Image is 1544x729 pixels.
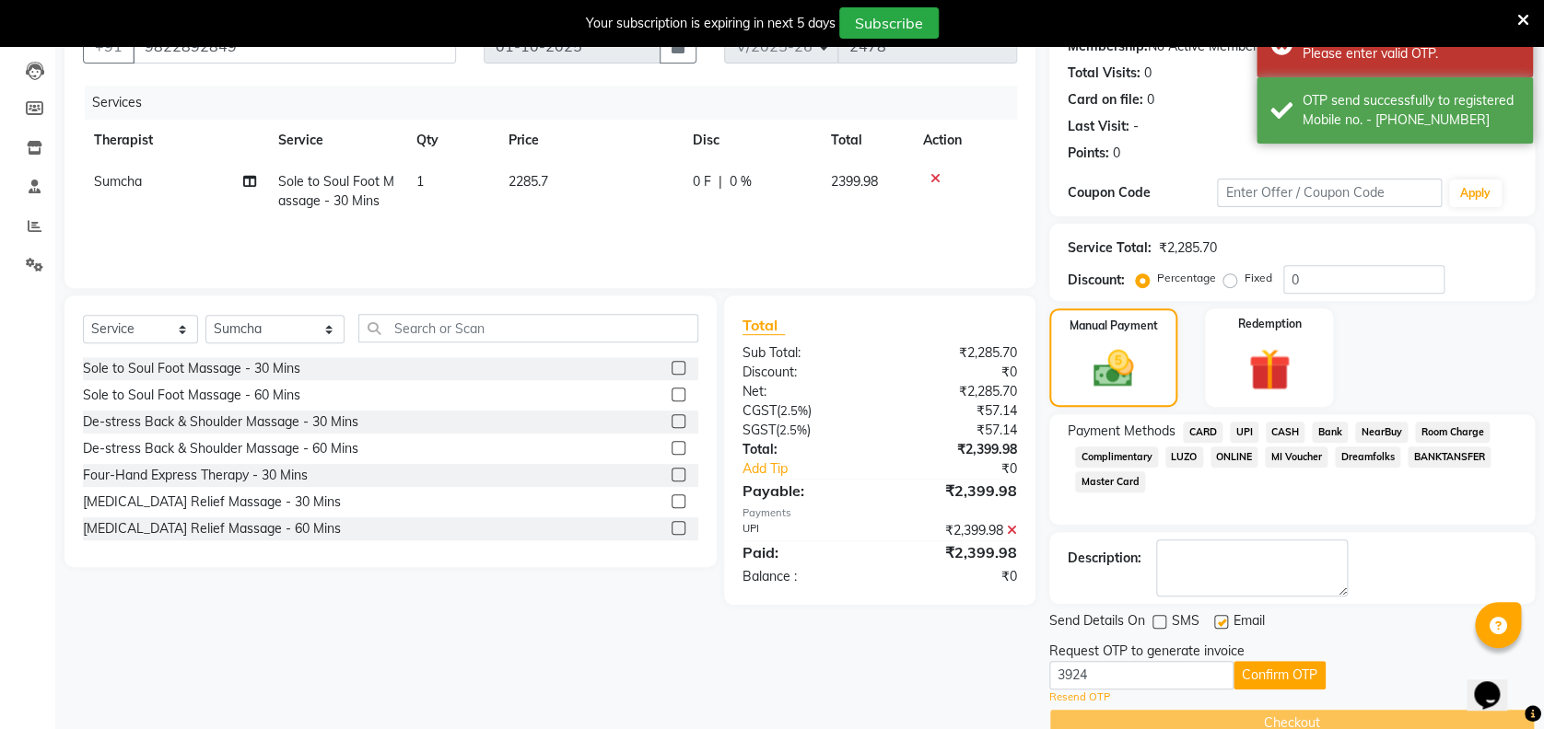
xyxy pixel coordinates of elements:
div: ₹2,285.70 [880,343,1031,363]
div: De-stress Back & Shoulder Massage - 60 Mins [83,439,358,458]
div: ( ) [729,401,880,421]
div: 0 [1147,90,1154,110]
span: Master Card [1075,471,1145,492]
div: Payments [743,505,1017,521]
div: UPI [729,521,880,540]
img: _cash.svg [1081,345,1146,392]
span: NearBuy [1355,422,1408,443]
input: Search or Scan [358,314,698,342]
div: Sole to Soul Foot Massage - 30 Mins [83,359,300,378]
div: Discount: [729,363,880,382]
span: Room Charge [1415,422,1490,443]
span: SMS [1172,611,1199,634]
div: ₹2,285.70 [880,382,1031,401]
div: - [1133,117,1139,136]
span: 2.5% [779,422,807,437]
a: Resend OTP [1049,689,1110,705]
th: Total [820,120,912,161]
div: Please enter valid OTP. [1303,44,1519,64]
div: ₹2,285.70 [1159,238,1217,258]
span: | [719,172,722,191]
div: No Active Membership [1068,37,1516,56]
a: Add Tip [729,459,906,479]
div: Points: [1068,144,1109,163]
img: _gift.svg [1235,343,1304,396]
div: 0 [1144,64,1152,83]
div: Description: [1068,549,1141,568]
th: Price [497,120,682,161]
span: 0 F [693,172,711,191]
div: ₹0 [880,567,1031,586]
span: Dreamfolks [1335,446,1400,468]
div: Your subscription is expiring in next 5 days [586,14,836,33]
div: 0 [1113,144,1120,163]
div: Net: [729,382,880,401]
span: Complimentary [1075,446,1158,468]
label: Redemption [1237,316,1301,332]
div: Services [85,86,1031,120]
th: Action [912,120,1017,161]
div: ₹0 [880,363,1031,382]
div: ₹0 [905,459,1031,479]
span: Sole to Soul Foot Massage - 30 Mins [278,173,394,209]
div: Paid: [729,541,880,563]
div: Four-Hand Express Therapy - 30 Mins [83,466,308,485]
div: Request OTP to generate invoice [1049,642,1245,661]
div: Balance : [729,567,880,586]
span: CARD [1183,422,1222,443]
label: Fixed [1245,270,1272,286]
div: ₹2,399.98 [880,541,1031,563]
span: UPI [1230,422,1258,443]
div: ₹2,399.98 [880,440,1031,459]
button: +91 [83,29,135,64]
div: Card on file: [1068,90,1143,110]
span: 2.5% [780,403,808,418]
div: Payable: [729,480,880,502]
span: CASH [1266,422,1305,443]
span: ONLINE [1211,446,1258,468]
input: Enter Offer / Coupon Code [1217,179,1441,207]
th: Disc [682,120,820,161]
span: Send Details On [1049,611,1145,634]
input: Search by Name/Mobile/Email/Code [133,29,456,64]
input: Enter OTP [1049,661,1234,689]
span: Total [743,316,785,335]
div: ₹2,399.98 [880,521,1031,540]
span: 2399.98 [831,173,878,190]
label: Percentage [1157,270,1216,286]
div: Coupon Code [1068,183,1217,202]
th: Qty [405,120,497,161]
div: De-stress Back & Shoulder Massage - 30 Mins [83,412,358,432]
div: Sole to Soul Foot Massage - 60 Mins [83,386,300,405]
div: ₹2,399.98 [880,480,1031,502]
span: LUZO [1165,446,1203,468]
span: SGST [743,422,776,438]
span: MI Voucher [1265,446,1328,468]
span: Email [1234,611,1265,634]
div: [MEDICAL_DATA] Relief Massage - 60 Mins [83,519,341,538]
label: Manual Payment [1070,318,1158,334]
span: 2285.7 [509,173,548,190]
div: Total Visits: [1068,64,1140,83]
div: ( ) [729,421,880,440]
div: Sub Total: [729,343,880,363]
div: OTP send successfully to registered Mobile no. - 919822892849 [1303,91,1519,130]
span: Sumcha [94,173,142,190]
div: Membership: [1068,37,1148,56]
span: CGST [743,402,777,419]
div: ₹57.14 [880,421,1031,440]
th: Therapist [83,120,267,161]
button: Confirm OTP [1234,661,1326,689]
div: ₹57.14 [880,401,1031,421]
button: Subscribe [839,7,939,39]
span: Payment Methods [1068,422,1176,441]
iframe: chat widget [1467,655,1526,711]
span: 0 % [730,172,752,191]
span: BANKTANSFER [1408,446,1491,468]
div: Service Total: [1068,238,1152,258]
div: Total: [729,440,880,459]
div: Last Visit: [1068,117,1129,136]
th: Service [267,120,405,161]
div: [MEDICAL_DATA] Relief Massage - 30 Mins [83,492,341,512]
button: Apply [1449,179,1502,207]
